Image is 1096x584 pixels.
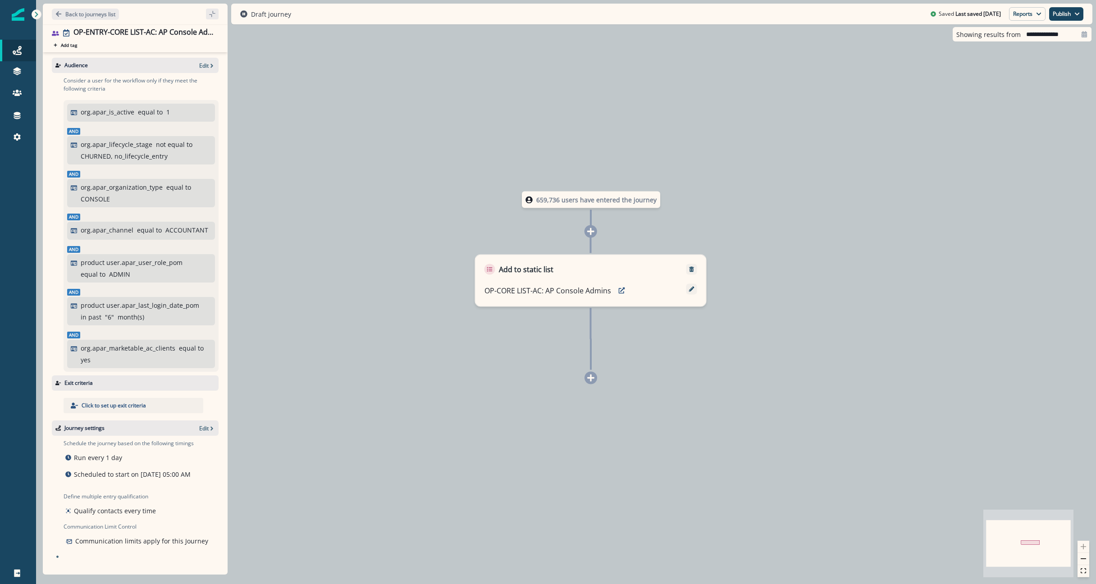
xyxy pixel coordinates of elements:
p: Saved [939,10,954,18]
p: 1 [166,107,170,117]
p: Communication limits apply for this Journey [75,536,208,546]
p: Communication Limit Control [64,523,219,531]
p: Edit [199,424,209,432]
div: Add to static listRemoveOP-CORE LIST-AC: AP Console Adminspreview [475,255,707,307]
p: Schedule the journey based on the following timings [64,439,194,447]
p: product user.apar_last_login_date_pom [81,301,199,310]
p: Add tag [61,42,77,48]
p: OP-CORE LIST-AC: AP Console Admins [484,285,611,296]
p: not equal to [156,140,192,149]
p: org.apar_marketable_ac_clients [81,343,175,353]
p: org.apar_lifecycle_stage [81,140,152,149]
img: Inflection [12,8,24,21]
div: 659,736 users have entered the journey [504,192,677,208]
p: Add to static list [499,264,553,275]
p: Consider a user for the workflow only if they meet the following criteria [64,77,219,93]
p: Define multiple entry qualification [64,493,158,501]
p: CHURNED, no_lifecycle_entry [81,151,168,161]
p: org.apar_organization_type [81,182,163,192]
p: ACCOUNTANT [165,225,208,235]
p: Edit [199,62,209,69]
button: zoom out [1078,553,1089,565]
p: Exit criteria [64,379,93,387]
button: Remove [685,266,699,273]
p: Journey settings [64,424,105,432]
span: And [67,332,80,338]
p: Run every 1 day [74,453,122,462]
button: Add tag [52,41,79,49]
p: CONSOLE [81,194,110,204]
p: ADMIN [109,269,130,279]
p: Click to set up exit criteria [82,401,146,410]
div: OP-ENTRY-CORE LIST-AC: AP Console Admins [73,28,215,38]
span: And [67,246,80,253]
p: equal to [179,343,204,353]
p: " 6 " [105,312,114,322]
p: Scheduled to start on [DATE] 05:00 AM [74,470,191,479]
button: Publish [1049,7,1083,21]
button: Edit [199,424,215,432]
p: Audience [64,61,88,69]
p: equal to [166,182,191,192]
p: org.apar_channel [81,225,133,235]
p: Qualify contacts every time [74,506,156,516]
p: org.apar_is_active [81,107,134,117]
button: Edit [199,62,215,69]
p: yes [81,355,91,365]
button: Reports [1009,7,1046,21]
p: equal to [81,269,105,279]
p: Draft journey [251,9,291,19]
span: And [67,289,80,296]
span: And [67,128,80,135]
p: in past [81,312,101,322]
p: equal to [137,225,162,235]
button: preview [615,284,629,297]
p: Last saved [DATE] [955,10,1001,18]
p: month(s) [118,312,144,322]
button: Go back [52,9,119,20]
span: And [67,214,80,220]
p: product user.apar_user_role_pom [81,258,183,267]
button: fit view [1078,565,1089,577]
p: equal to [138,107,163,117]
p: Showing results from [956,30,1021,39]
p: 659,736 users have entered the journey [536,195,657,205]
p: Back to journeys list [65,10,115,18]
span: And [67,171,80,178]
button: sidebar collapse toggle [206,9,219,19]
